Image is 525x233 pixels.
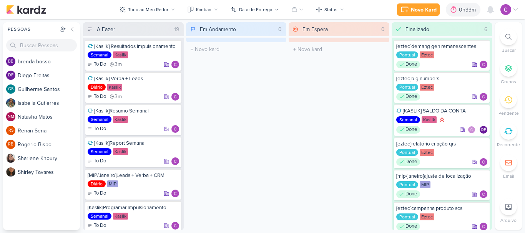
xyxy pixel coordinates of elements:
p: To Do [94,222,106,230]
div: [Kaslik] Resultados Impulsionamento [88,43,179,50]
img: Carlos Lima [171,190,179,197]
div: Prioridade Alta [438,116,446,124]
div: [mip/janeiro]ajuste de localização [396,173,488,180]
div: b r e n d a b o s s o [18,58,80,66]
div: Responsável: Carlos Lima [480,158,487,166]
div: 0h33m [459,6,478,14]
div: To Do [88,157,106,165]
div: Kaslik [113,213,128,220]
div: Semanal [396,116,420,123]
p: Done [405,61,417,68]
div: último check-in há 3 meses [109,61,122,68]
div: Em Andamento [200,25,236,33]
div: Novo Kard [411,6,437,14]
div: A Fazer [97,25,115,33]
div: Diego Freitas [6,71,15,80]
div: [eztec]campanha produto scs [396,205,488,212]
div: [Kaslik]Programar Impulsionamento [88,204,179,211]
li: Ctrl + F [495,28,522,54]
div: G u i l h e r m e S a n t o s [18,85,80,93]
p: To Do [94,61,106,68]
p: bb [8,59,13,64]
img: Carlos Lima [171,222,179,230]
div: Responsável: Carlos Lima [480,223,487,230]
img: Carlos Lima [171,125,179,133]
div: Semanal [88,213,111,220]
div: Kaslik [422,116,437,123]
div: Finalizado [405,25,429,33]
div: Done [396,190,420,198]
span: 3m [115,62,122,67]
div: Kaslik [113,116,128,123]
div: brenda bosso [6,57,15,66]
div: Done [396,93,420,101]
div: Pontual [396,213,418,220]
p: Done [405,93,417,101]
p: Grupos [501,78,516,85]
p: Done [405,126,417,134]
div: Pontual [396,149,418,156]
div: Responsável: Carlos Lima [171,157,179,165]
div: Diário [88,84,106,91]
div: Colaboradores: Carlos Lima [468,126,477,134]
div: Responsável: Carlos Lima [171,93,179,101]
div: [eztec]big numbers [396,75,488,82]
div: Diego Freitas [480,126,487,134]
div: Responsável: Diego Freitas [480,126,487,134]
p: Pendente [498,110,519,117]
p: Buscar [502,47,516,54]
p: DF [8,73,13,78]
img: Isabella Gutierres [6,98,15,107]
p: DF [481,128,486,132]
div: R e n a n S e n a [18,127,80,135]
div: [eztec]relatório criação qrs [396,140,488,147]
div: Semanal [88,116,111,123]
div: [MIP/Janeiro]Leads + Verba + CRM [88,172,179,179]
p: RB [8,142,13,147]
div: 0 [275,25,285,33]
img: Carlos Lima [468,126,475,134]
img: Carlos Lima [480,93,487,101]
input: Buscar Pessoas [6,39,77,51]
div: Responsável: Carlos Lima [480,61,487,68]
div: [KASLIK] SALDO DA CONTA [396,107,488,114]
img: Carlos Lima [171,93,179,101]
div: Natasha Matos [6,112,15,121]
div: S h i r l e y T a v a r e s [18,168,80,176]
div: MIP [107,180,118,187]
p: Done [405,190,417,198]
div: Renan Sena [6,126,15,135]
input: + Novo kard [188,44,285,55]
div: Done [396,61,420,68]
div: Pontual [396,51,418,58]
div: Responsável: Carlos Lima [171,222,179,230]
div: Eztec [420,213,434,220]
p: Arquivo [500,217,517,224]
p: Done [405,223,417,230]
div: D i e g o F r e i t a s [18,71,80,79]
div: R o g e r i o B i s p o [18,140,80,149]
div: Done [396,223,420,230]
div: Responsável: Carlos Lima [171,125,179,133]
p: Done [405,158,417,166]
img: Carlos Lima [171,61,179,68]
div: Kaslik [113,148,128,155]
div: 0 [378,25,388,33]
div: Semanal [88,148,111,155]
div: último check-in há 3 meses [109,93,122,101]
div: N a t a s h a M a t o s [18,113,80,121]
div: [eztec]demang gen remanescentes [396,43,488,50]
div: MIP [420,181,430,188]
p: Recorrente [497,141,520,148]
div: Pontual [396,181,418,188]
div: To Do [88,125,106,133]
p: To Do [94,125,106,133]
div: Done [396,126,420,134]
div: Done [396,158,420,166]
div: Em Espera [302,25,328,33]
p: GS [8,87,13,91]
div: Responsável: Carlos Lima [171,61,179,68]
div: To Do [88,93,106,101]
div: Kaslik [107,84,122,91]
p: To Do [94,93,106,101]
